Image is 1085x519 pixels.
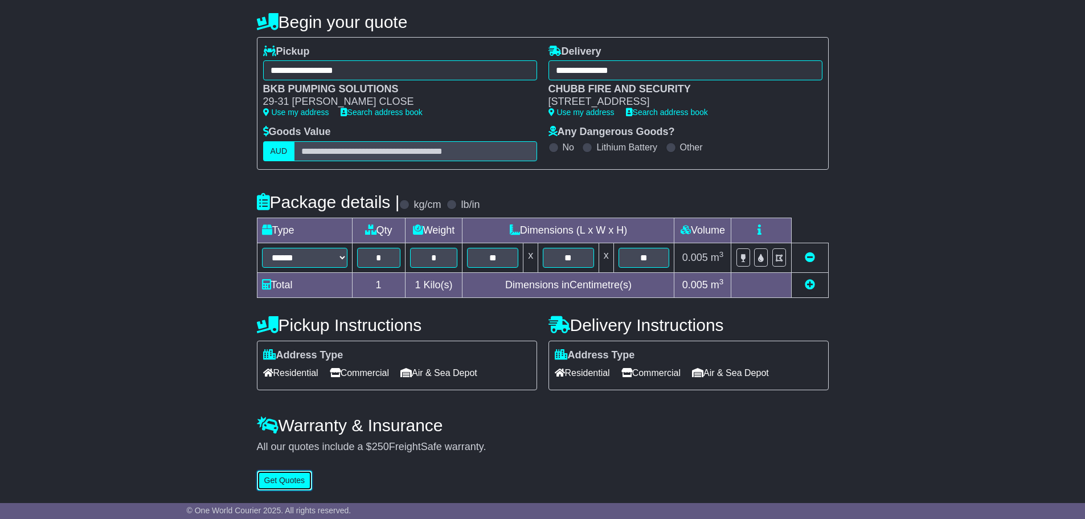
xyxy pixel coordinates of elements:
span: Commercial [330,364,389,382]
button: Get Quotes [257,471,313,491]
span: 0.005 [682,279,708,291]
h4: Delivery Instructions [548,316,829,334]
td: Weight [405,218,462,243]
label: No [563,142,574,153]
a: Add new item [805,279,815,291]
span: m [711,279,724,291]
span: © One World Courier 2025. All rights reserved. [187,506,351,515]
td: Dimensions in Centimetre(s) [462,272,674,297]
label: Pickup [263,46,310,58]
label: Other [680,142,703,153]
span: 250 [372,441,389,452]
div: All our quotes include a $ FreightSafe warranty. [257,441,829,453]
span: Residential [555,364,610,382]
h4: Warranty & Insurance [257,416,829,435]
label: Delivery [548,46,601,58]
span: Air & Sea Depot [692,364,769,382]
td: x [523,243,538,272]
td: Total [257,272,352,297]
sup: 3 [719,277,724,286]
span: Residential [263,364,318,382]
h4: Package details | [257,193,400,211]
div: [STREET_ADDRESS] [548,96,811,108]
label: Goods Value [263,126,331,138]
td: Kilo(s) [405,272,462,297]
sup: 3 [719,250,724,259]
label: lb/in [461,199,480,211]
td: Type [257,218,352,243]
a: Search address book [626,108,708,117]
a: Remove this item [805,252,815,263]
span: 1 [415,279,420,291]
a: Use my address [263,108,329,117]
a: Use my address [548,108,615,117]
div: 29-31 [PERSON_NAME] CLOSE [263,96,526,108]
span: Commercial [621,364,681,382]
label: Address Type [263,349,343,362]
span: 0.005 [682,252,708,263]
h4: Begin your quote [257,13,829,31]
label: Any Dangerous Goods? [548,126,675,138]
div: BKB PUMPING SOLUTIONS [263,83,526,96]
td: 1 [352,272,405,297]
span: m [711,252,724,263]
label: kg/cm [413,199,441,211]
td: Qty [352,218,405,243]
div: CHUBB FIRE AND SECURITY [548,83,811,96]
label: AUD [263,141,295,161]
td: x [599,243,613,272]
td: Dimensions (L x W x H) [462,218,674,243]
label: Address Type [555,349,635,362]
label: Lithium Battery [596,142,657,153]
td: Volume [674,218,731,243]
span: Air & Sea Depot [400,364,477,382]
h4: Pickup Instructions [257,316,537,334]
a: Search address book [341,108,423,117]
